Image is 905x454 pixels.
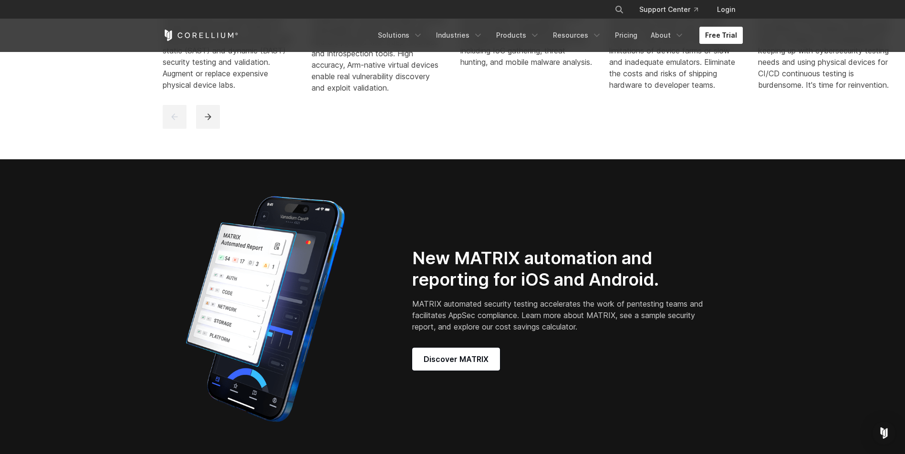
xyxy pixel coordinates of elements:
[709,1,743,18] a: Login
[372,27,743,44] div: Navigation Menu
[430,27,489,44] a: Industries
[163,105,187,129] button: previous
[163,30,239,41] a: Corellium Home
[424,353,489,365] span: Discover MATRIX
[412,348,500,371] a: Discover MATRIX
[196,105,220,129] button: next
[699,27,743,44] a: Free Trial
[163,190,368,428] img: Corellium_MATRIX_Hero_1_1x
[312,13,445,93] div: Enable never-before-possible security vulnerability research for iOS and Android phones with deep...
[873,422,895,444] div: Open Intercom Messenger
[412,248,707,290] h2: New MATRIX automation and reporting for iOS and Android.
[547,27,607,44] a: Resources
[603,1,743,18] div: Navigation Menu
[632,1,706,18] a: Support Center
[412,298,707,332] p: MATRIX automated security testing accelerates the work of pentesting teams and facilitates AppSec...
[645,27,690,44] a: About
[609,27,643,44] a: Pricing
[372,27,428,44] a: Solutions
[611,1,628,18] button: Search
[490,27,545,44] a: Products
